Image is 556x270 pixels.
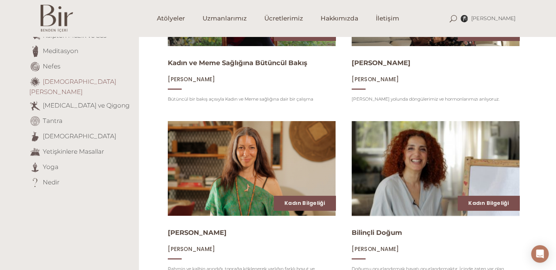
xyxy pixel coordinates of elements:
[168,245,215,252] a: [PERSON_NAME]
[43,117,63,124] a: Tantra
[468,199,509,207] a: Kadın Bilgeliği
[43,178,60,185] a: Nedir
[168,59,307,67] a: Kadın ve Meme Sağlığına Bütüncül Bakış
[43,47,78,54] a: Meditasyon
[352,229,402,237] a: Bilinçli Doğum
[264,14,303,23] span: Ücretlerimiz
[471,15,516,22] span: [PERSON_NAME]
[168,245,215,253] span: [PERSON_NAME]
[157,14,185,23] span: Atölyeler
[29,78,116,95] a: [DEMOGRAPHIC_DATA][PERSON_NAME]
[321,14,358,23] span: Hakkımızda
[168,229,227,237] a: [PERSON_NAME]
[43,62,60,70] a: Nefes
[43,132,116,139] a: [DEMOGRAPHIC_DATA]
[168,76,215,83] a: [PERSON_NAME]
[284,199,325,207] a: Kadın Bilgeliği
[352,245,399,252] a: [PERSON_NAME]
[43,163,58,170] a: Yoga
[352,76,399,83] a: [PERSON_NAME]
[531,245,549,263] div: Open Intercom Messenger
[168,75,215,83] span: [PERSON_NAME]
[203,14,247,23] span: Uzmanlarımız
[352,75,399,83] span: [PERSON_NAME]
[168,95,336,104] p: Bütüncül bir bakış açısıyla Kadın ve Meme sağlığına dair bir çalışma
[352,95,519,104] p: [PERSON_NAME] yolunda döngülerimiz ve hormonlarımızı anlıyoruz.
[376,14,399,23] span: İletişim
[43,147,104,155] a: Yetişkinlere Masallar
[43,101,130,109] a: [MEDICAL_DATA] ve Qigong
[352,245,399,253] span: [PERSON_NAME]
[352,59,411,67] a: [PERSON_NAME]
